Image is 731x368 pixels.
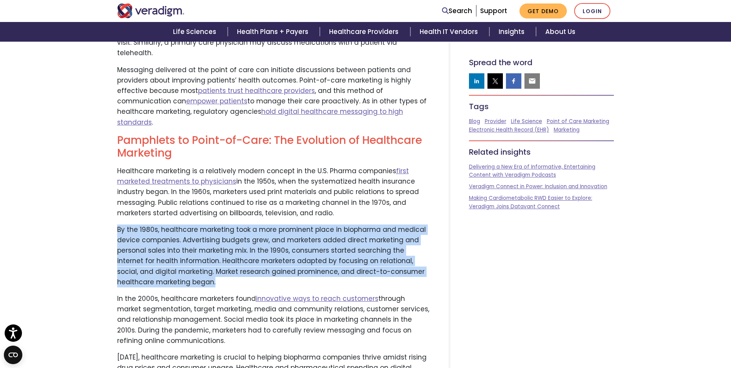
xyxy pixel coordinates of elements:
p: In the 2000s, healthcare marketers found through market segmentation, target marketing, media and... [117,294,430,346]
a: Healthcare Providers [320,22,410,42]
a: Electronic Health Record (EHR) [469,126,549,133]
p: Healthcare marketing is a relatively modern concept in the U.S. Pharma companies in the 1950s, wh... [117,166,430,218]
a: Health Plans + Payers [228,22,320,42]
button: Open CMP widget [4,346,22,364]
iframe: Drift Chat Widget [692,329,722,359]
a: Search [442,6,472,16]
a: empower patients [186,96,247,106]
a: Marketing [554,126,580,133]
a: innovative ways to reach customers [256,294,378,303]
h5: Spread the word [469,58,614,67]
a: About Us [536,22,585,42]
img: linkedin sharing button [473,77,481,85]
a: Making Cardiometabolic RWD Easier to Explore: Veradigm Joins Datavant Connect [469,194,592,210]
a: Delivering a New Era of Informative, Entertaining Content with Veradigm Podcasts [469,163,595,179]
p: By the 1980s, healthcare marketing took a more prominent place in biopharma and medical device co... [117,225,430,287]
p: Messaging delivered at the point of care can initiate discussions between patients and providers ... [117,65,430,128]
a: Health IT Vendors [410,22,489,42]
a: Insights [489,22,536,42]
h2: Pamphlets to Point-of-Care: The Evolution of Healthcare Marketing [117,134,430,160]
a: patients trust healthcare providers [198,86,315,95]
a: Blog [469,118,480,125]
a: hold digital healthcare messaging to high standards [117,107,403,127]
a: Veradigm Connect in Power: Inclusion and Innovation [469,183,607,190]
img: facebook sharing button [510,77,518,85]
a: Provider [485,118,506,125]
h5: Tags [469,102,614,111]
img: Veradigm logo [117,3,185,18]
a: Point of Care Marketing [547,118,609,125]
a: Support [480,6,507,15]
img: twitter sharing button [491,77,499,85]
a: Login [574,3,610,19]
h5: Related insights [469,147,614,157]
a: Life Sciences [164,22,228,42]
img: email sharing button [528,77,536,85]
a: Get Demo [519,3,567,19]
a: Life Science [511,118,542,125]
